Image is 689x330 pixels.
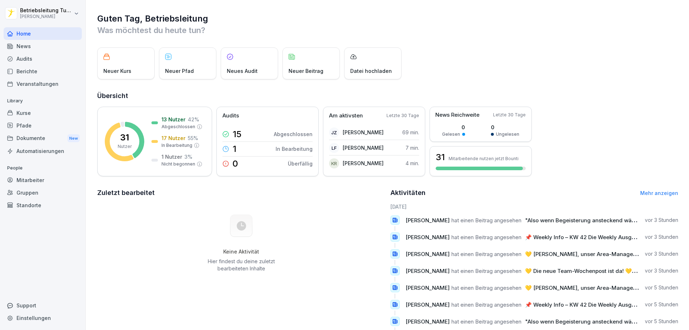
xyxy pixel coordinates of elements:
[20,14,72,19] p: [PERSON_NAME]
[343,129,384,136] p: [PERSON_NAME]
[329,127,339,138] div: JZ
[645,267,678,274] p: vor 3 Stunden
[4,119,82,132] a: Pfade
[118,143,132,150] p: Nutzer
[386,112,419,119] p: Letzte 30 Tage
[329,158,339,168] div: KR
[406,234,450,241] span: [PERSON_NAME]
[165,67,194,75] p: Neuer Pfad
[67,134,80,143] div: New
[161,142,192,149] p: In Bearbeitung
[97,24,678,36] p: Was möchtest du heute tun?
[4,107,82,119] a: Kurse
[451,284,521,291] span: hat einen Beitrag angesehen
[645,233,678,241] p: vor 3 Stunden
[4,199,82,212] a: Standorte
[120,133,129,142] p: 31
[188,116,199,123] p: 42 %
[435,111,479,119] p: News Reichweite
[288,160,313,167] p: Überfällig
[645,318,678,325] p: vor 5 Stunden
[161,116,186,123] p: 13 Nutzer
[233,130,242,139] p: 15
[402,129,419,136] p: 69 min.
[406,217,450,224] span: [PERSON_NAME]
[205,258,277,272] p: Hier findest du deine zuletzt bearbeiteten Inhalte
[233,159,238,168] p: 0
[645,217,678,224] p: vor 3 Stunden
[4,27,82,40] a: Home
[188,134,198,142] p: 55 %
[4,145,82,157] a: Automatisierungen
[97,13,678,24] h1: Guten Tag, Betriebsleitung
[390,188,426,198] h2: Aktivitäten
[343,159,384,167] p: [PERSON_NAME]
[645,284,678,291] p: vor 5 Stunden
[451,301,521,308] span: hat einen Beitrag angesehen
[161,134,186,142] p: 17 Nutzer
[4,299,82,312] div: Support
[233,145,236,153] p: 1
[436,151,445,163] h3: 31
[451,251,521,257] span: hat einen Beitrag angesehen
[406,268,450,274] span: [PERSON_NAME]
[289,67,323,75] p: Neuer Beitrag
[97,91,678,101] h2: Übersicht
[4,162,82,174] p: People
[406,159,419,167] p: 4 min.
[491,124,519,131] p: 0
[390,203,679,210] h6: [DATE]
[276,145,313,153] p: In Bearbeitung
[451,217,521,224] span: hat einen Beitrag angesehen
[4,132,82,145] a: DokumenteNew
[343,144,384,152] p: [PERSON_NAME]
[161,161,195,167] p: Nicht begonnen
[103,67,131,75] p: Neuer Kurs
[161,124,195,130] p: Abgeschlossen
[442,124,465,131] p: 0
[4,52,82,65] a: Audits
[645,250,678,257] p: vor 3 Stunden
[329,143,339,153] div: LF
[442,131,460,138] p: Gelesen
[449,156,519,161] p: Mitarbeitende nutzen jetzt Bounti
[97,188,385,198] h2: Zuletzt bearbeitet
[496,131,519,138] p: Ungelesen
[161,153,182,161] p: 1 Nutzer
[4,312,82,324] a: Einstellungen
[645,301,678,308] p: vor 5 Stunden
[406,251,450,257] span: [PERSON_NAME]
[4,186,82,199] a: Gruppen
[4,78,82,90] a: Veranstaltungen
[493,112,526,118] p: Letzte 30 Tage
[406,284,450,291] span: [PERSON_NAME]
[222,112,239,120] p: Audits
[4,95,82,107] p: Library
[329,112,363,120] p: Am aktivsten
[205,248,277,255] h5: Keine Aktivität
[227,67,258,75] p: Neues Audit
[640,190,678,196] a: Mehr anzeigen
[406,318,450,325] span: [PERSON_NAME]
[4,65,82,78] a: Berichte
[406,144,419,152] p: 7 min.
[451,318,521,325] span: hat einen Beitrag angesehen
[4,174,82,186] a: Mitarbeiter
[350,67,392,75] p: Datei hochladen
[4,40,82,52] a: News
[451,234,521,241] span: hat einen Beitrag angesehen
[20,8,72,14] p: Betriebsleitung Turnhalle
[184,153,192,161] p: 3 %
